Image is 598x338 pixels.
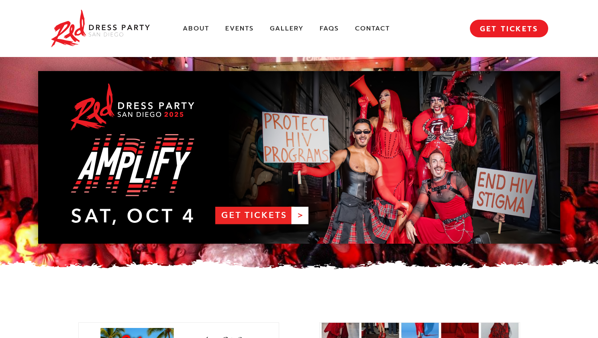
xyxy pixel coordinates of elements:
[225,24,254,33] a: Events
[355,24,390,33] a: Contact
[470,20,548,37] a: GET TICKETS
[50,8,151,49] img: Red Dress Party San Diego
[270,24,304,33] a: Gallery
[320,24,339,33] a: FAQs
[183,24,209,33] a: About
